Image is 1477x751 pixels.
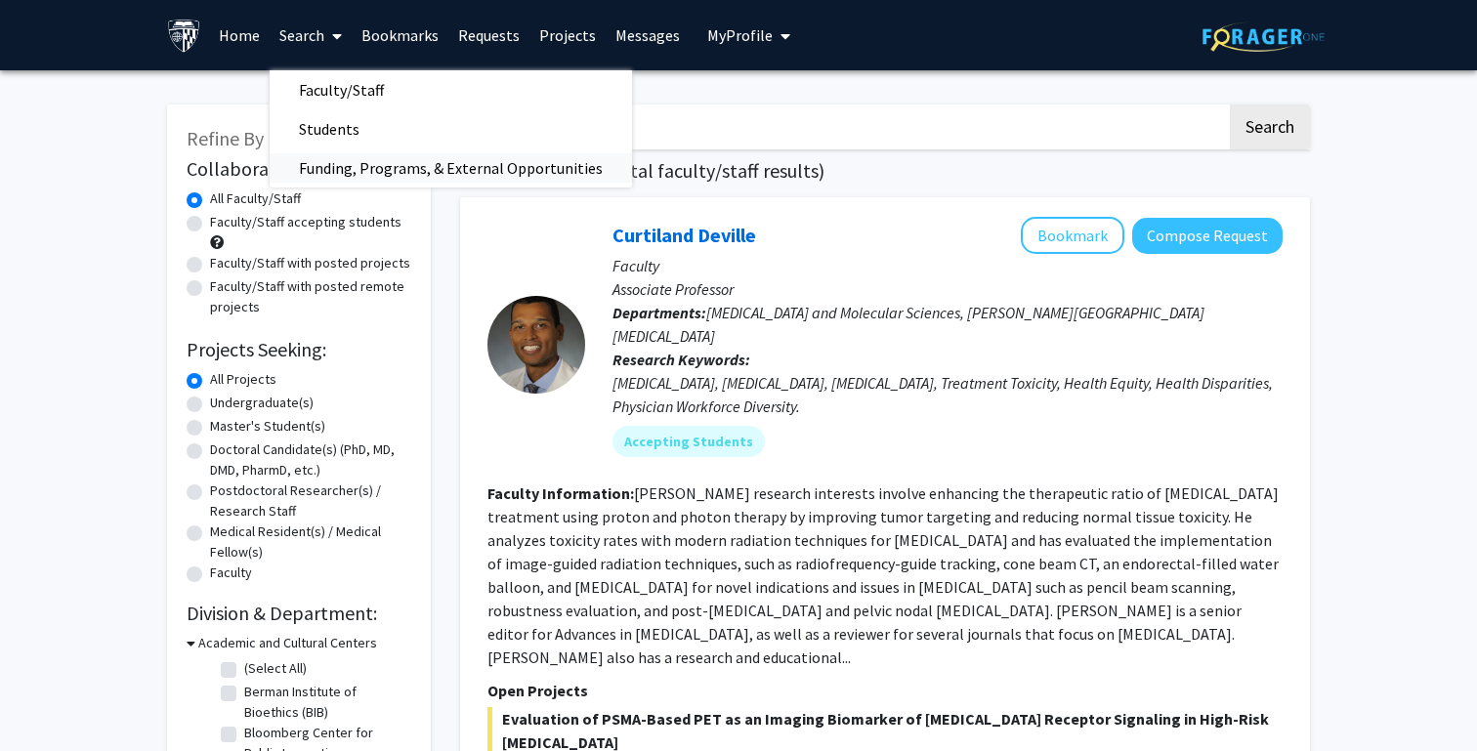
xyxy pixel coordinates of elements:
[612,426,765,457] mat-chip: Accepting Students
[210,188,301,209] label: All Faculty/Staff
[460,159,1310,183] h1: Page of ( total faculty/staff results)
[612,303,706,322] b: Departments:
[612,277,1283,301] p: Associate Professor
[270,153,632,183] a: Funding, Programs, & External Opportunities
[210,522,411,563] label: Medical Resident(s) / Medical Fellow(s)
[1394,663,1462,736] iframe: Chat
[244,658,307,679] label: (Select All)
[612,223,756,247] a: Curtiland Deville
[198,633,377,653] h3: Academic and Cultural Centers
[1132,218,1283,254] button: Compose Request to Curtiland Deville
[487,679,1283,702] p: Open Projects
[210,563,252,583] label: Faculty
[244,682,406,723] label: Berman Institute of Bioethics (BIB)
[210,416,325,437] label: Master's Student(s)
[210,369,276,390] label: All Projects
[210,480,411,522] label: Postdoctoral Researcher(s) / Research Staff
[606,1,690,69] a: Messages
[187,602,411,625] h2: Division & Department:
[1230,104,1310,149] button: Search
[210,439,411,480] label: Doctoral Candidate(s) (PhD, MD, DMD, PharmD, etc.)
[487,483,634,503] b: Faculty Information:
[187,157,411,181] h2: Collaboration Status:
[460,104,1227,149] input: Search Keywords
[187,338,411,361] h2: Projects Seeking:
[529,1,606,69] a: Projects
[270,70,413,109] span: Faculty/Staff
[270,148,632,188] span: Funding, Programs, & External Opportunities
[270,109,389,148] span: Students
[612,254,1283,277] p: Faculty
[210,393,314,413] label: Undergraduate(s)
[210,212,401,232] label: Faculty/Staff accepting students
[487,483,1279,667] fg-read-more: [PERSON_NAME] research interests involve enhancing the therapeutic ratio of [MEDICAL_DATA] treatm...
[352,1,448,69] a: Bookmarks
[612,303,1204,346] span: [MEDICAL_DATA] and Molecular Sciences, [PERSON_NAME][GEOGRAPHIC_DATA][MEDICAL_DATA]
[210,253,410,273] label: Faculty/Staff with posted projects
[210,276,411,317] label: Faculty/Staff with posted remote projects
[1021,217,1124,254] button: Add Curtiland Deville to Bookmarks
[448,1,529,69] a: Requests
[167,19,201,53] img: Johns Hopkins University Logo
[270,75,632,104] a: Faculty/Staff
[612,371,1283,418] div: [MEDICAL_DATA], [MEDICAL_DATA], [MEDICAL_DATA], Treatment Toxicity, Health Equity, Health Dispari...
[209,1,270,69] a: Home
[707,25,773,45] span: My Profile
[270,114,632,144] a: Students
[187,126,264,150] span: Refine By
[612,350,750,369] b: Research Keywords:
[270,1,352,69] a: Search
